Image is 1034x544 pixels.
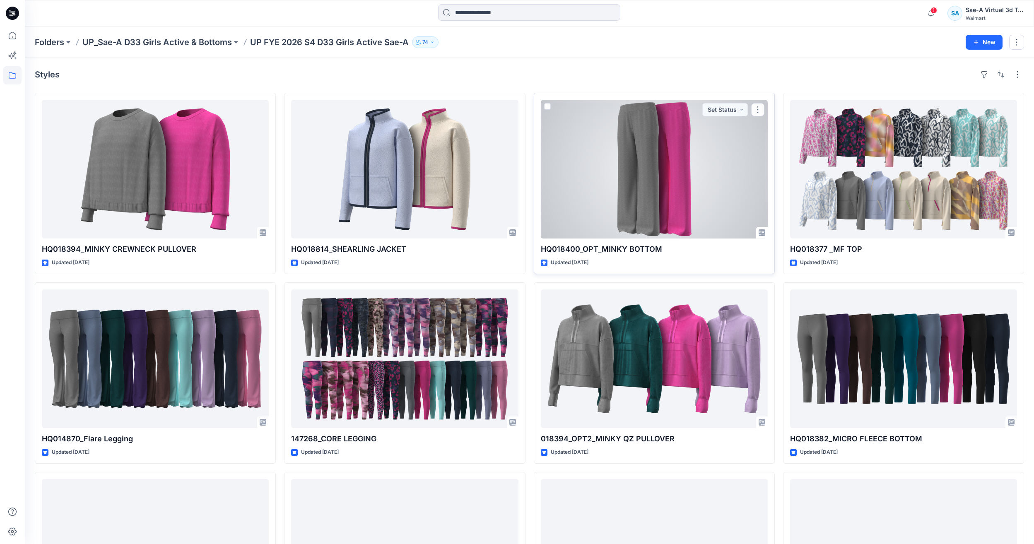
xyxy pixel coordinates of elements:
[947,6,962,21] div: SA
[52,258,89,267] p: Updated [DATE]
[42,100,269,238] a: HQ018394_MINKY CREWNECK PULLOVER
[800,258,838,267] p: Updated [DATE]
[301,448,339,457] p: Updated [DATE]
[790,100,1017,238] a: HQ018377 _MF TOP
[541,289,768,428] a: 018394_OPT2_MINKY QZ PULLOVER
[930,7,937,14] span: 1
[790,243,1017,255] p: HQ018377 _MF TOP
[291,100,518,238] a: HQ018814_SHEARLING JACKET
[541,243,768,255] p: HQ018400_OPT_MINKY BOTTOM
[35,70,60,79] h4: Styles
[966,15,1024,21] div: Walmart
[541,100,768,238] a: HQ018400_OPT_MINKY BOTTOM
[966,5,1024,15] div: Sae-A Virtual 3d Team
[52,448,89,457] p: Updated [DATE]
[42,289,269,428] a: HQ014870_Flare Legging
[800,448,838,457] p: Updated [DATE]
[412,36,439,48] button: 74
[551,448,588,457] p: Updated [DATE]
[541,433,768,445] p: 018394_OPT2_MINKY QZ PULLOVER
[250,36,409,48] p: UP FYE 2026 S4 D33 Girls Active Sae-A
[42,433,269,445] p: HQ014870_Flare Legging
[422,38,428,47] p: 74
[790,289,1017,428] a: HQ018382_MICRO FLEECE BOTTOM
[551,258,588,267] p: Updated [DATE]
[291,433,518,445] p: 147268_CORE LEGGING
[790,433,1017,445] p: HQ018382_MICRO FLEECE BOTTOM
[291,243,518,255] p: HQ018814_SHEARLING JACKET
[42,243,269,255] p: HQ018394_MINKY CREWNECK PULLOVER
[291,289,518,428] a: 147268_CORE LEGGING
[35,36,64,48] a: Folders
[82,36,232,48] a: UP_Sae-A D33 Girls Active & Bottoms
[966,35,1003,50] button: New
[301,258,339,267] p: Updated [DATE]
